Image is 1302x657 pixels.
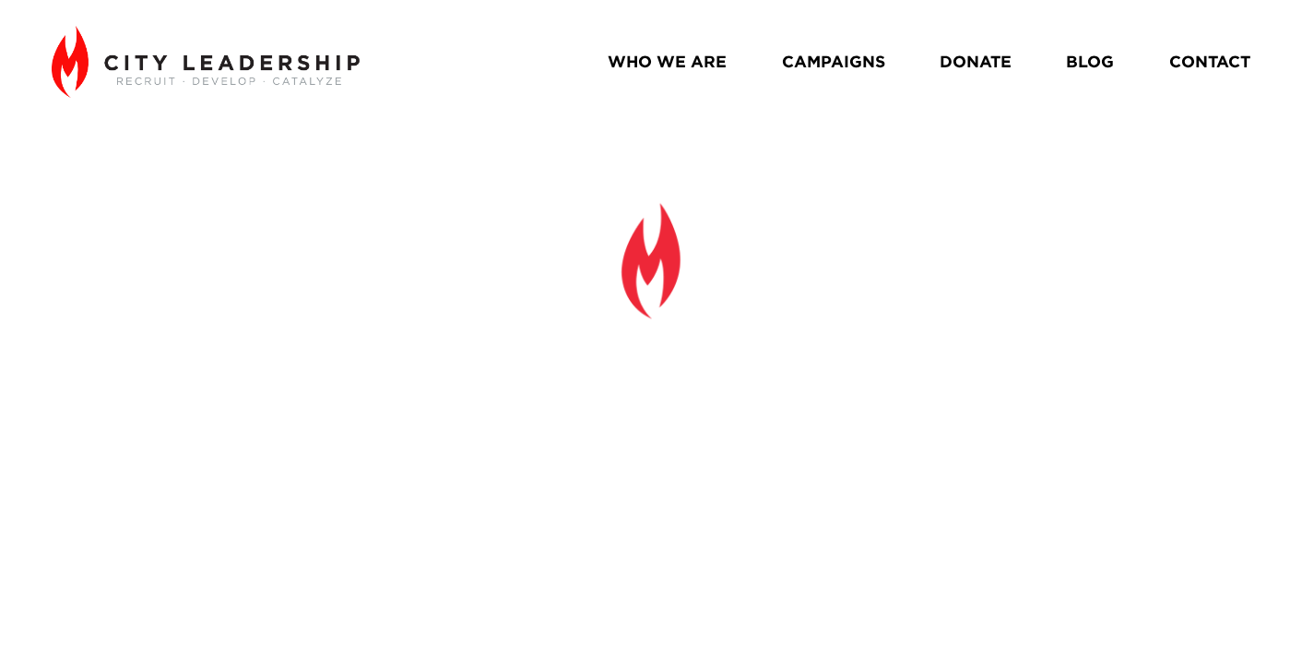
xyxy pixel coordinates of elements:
[1169,46,1250,78] a: CONTACT
[277,330,1041,497] strong: Everything Rises and Falls on Leadership
[940,46,1012,78] a: DONATE
[52,26,359,98] img: City Leadership - Recruit. Develop. Catalyze.
[782,46,885,78] a: CAMPAIGNS
[608,46,727,78] a: WHO WE ARE
[1066,46,1114,78] a: BLOG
